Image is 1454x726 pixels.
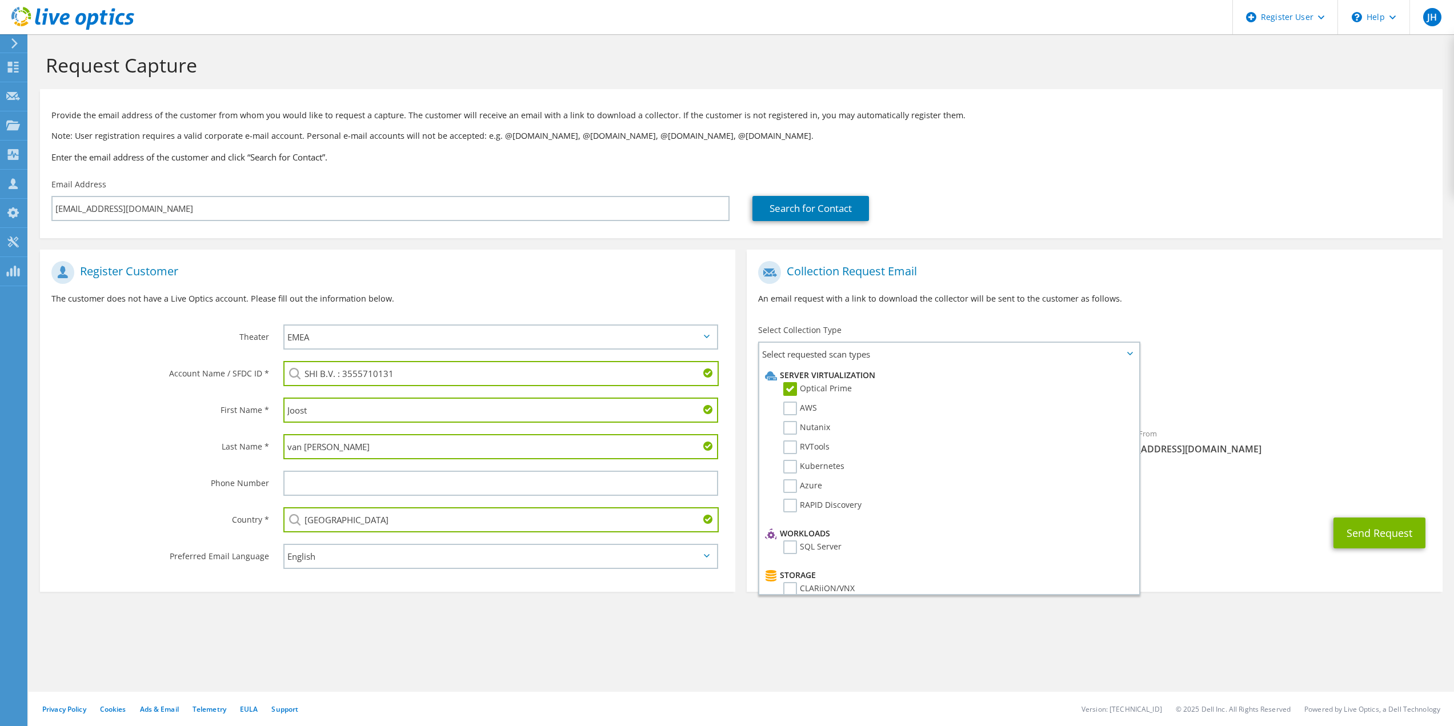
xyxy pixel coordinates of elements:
[783,499,862,512] label: RAPID Discovery
[51,151,1431,163] h3: Enter the email address of the customer and click “Search for Contact”.
[783,382,852,396] label: Optical Prime
[783,460,844,474] label: Kubernetes
[51,507,269,526] label: Country *
[783,421,830,435] label: Nutanix
[783,540,842,554] label: SQL Server
[1352,12,1362,22] svg: \n
[1423,8,1441,26] span: JH
[783,582,855,596] label: CLARiiON/VNX
[51,261,718,284] h1: Register Customer
[752,196,869,221] a: Search for Contact
[240,704,258,714] a: EULA
[1304,704,1440,714] li: Powered by Live Optics, a Dell Technology
[762,368,1132,382] li: Server Virtualization
[1095,422,1443,461] div: Sender & From
[51,324,269,343] label: Theater
[42,704,86,714] a: Privacy Policy
[140,704,179,714] a: Ads & Email
[193,704,226,714] a: Telemetry
[51,179,106,190] label: Email Address
[1106,443,1431,455] span: [EMAIL_ADDRESS][DOMAIN_NAME]
[46,53,1431,77] h1: Request Capture
[51,434,269,452] label: Last Name *
[762,527,1132,540] li: Workloads
[759,343,1138,366] span: Select requested scan types
[783,440,830,454] label: RVTools
[100,704,126,714] a: Cookies
[747,370,1442,416] div: Requested Collections
[51,130,1431,142] p: Note: User registration requires a valid corporate e-mail account. Personal e-mail accounts will ...
[783,479,822,493] label: Azure
[758,292,1431,305] p: An email request with a link to download the collector will be sent to the customer as follows.
[747,467,1442,506] div: CC & Reply To
[51,292,724,305] p: The customer does not have a Live Optics account. Please fill out the information below.
[51,398,269,416] label: First Name *
[51,471,269,489] label: Phone Number
[51,109,1431,122] p: Provide the email address of the customer from whom you would like to request a capture. The cust...
[1176,704,1291,714] li: © 2025 Dell Inc. All Rights Reserved
[758,261,1425,284] h1: Collection Request Email
[1082,704,1162,714] li: Version: [TECHNICAL_ID]
[762,568,1132,582] li: Storage
[51,544,269,562] label: Preferred Email Language
[1333,518,1425,548] button: Send Request
[51,361,269,379] label: Account Name / SFDC ID *
[783,402,817,415] label: AWS
[271,704,298,714] a: Support
[758,324,842,336] label: Select Collection Type
[747,422,1095,461] div: To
